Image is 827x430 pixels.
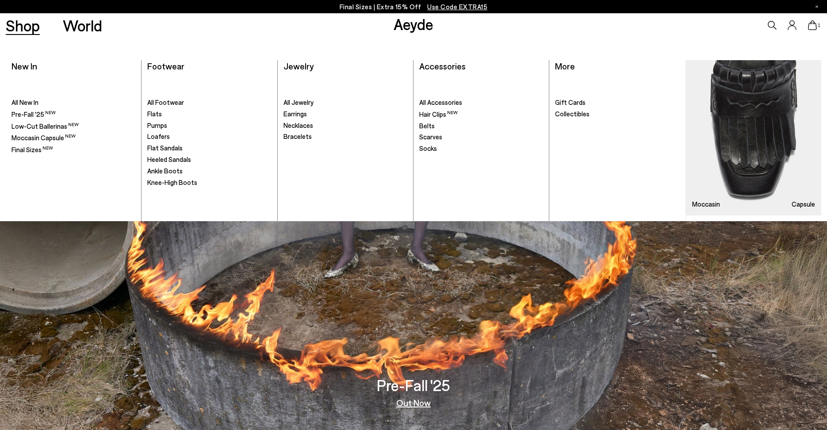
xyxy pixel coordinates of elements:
[147,132,272,141] a: Loafers
[147,167,272,176] a: Ankle Boots
[147,144,272,153] a: Flat Sandals
[147,121,167,129] span: Pumps
[283,132,408,141] a: Bracelets
[11,133,136,142] a: Moccasin Capsule
[419,110,458,118] span: Hair Clips
[394,15,433,33] a: Aeyde
[427,3,487,11] span: Navigate to /collections/ss25-final-sizes
[6,18,40,33] a: Shop
[11,134,76,142] span: Moccasin Capsule
[147,178,197,186] span: Knee-High Boots
[147,98,272,107] a: All Footwear
[377,377,450,393] h3: Pre-Fall '25
[147,178,272,187] a: Knee-High Boots
[283,61,314,71] a: Jewelry
[419,98,544,107] a: All Accessories
[283,132,312,140] span: Bracelets
[396,398,431,407] a: Out Now
[555,110,680,119] a: Collectibles
[147,121,272,130] a: Pumps
[419,144,437,152] span: Socks
[147,155,191,163] span: Heeled Sandals
[686,60,821,215] img: Mobile_e6eede4d-78b8-4bd1-ae2a-4197e375e133_900x.jpg
[11,146,53,154] span: Final Sizes
[419,98,462,106] span: All Accessories
[11,110,136,119] a: Pre-Fall '25
[555,110,590,118] span: Collectibles
[147,98,184,106] span: All Footwear
[692,201,720,207] h3: Moccasin
[283,110,408,119] a: Earrings
[686,60,821,215] a: Moccasin Capsule
[419,122,544,131] a: Belts
[555,98,680,107] a: Gift Cards
[419,133,544,142] a: Scarves
[792,201,815,207] h3: Capsule
[11,122,136,131] a: Low-Cut Ballerinas
[11,61,37,71] a: New In
[11,145,136,154] a: Final Sizes
[147,61,184,71] a: Footwear
[11,98,38,106] span: All New In
[147,110,272,119] a: Flats
[147,132,170,140] span: Loafers
[11,122,79,130] span: Low-Cut Ballerinas
[283,98,408,107] a: All Jewelry
[147,167,183,175] span: Ankle Boots
[147,144,183,152] span: Flat Sandals
[419,110,544,119] a: Hair Clips
[555,61,575,71] a: More
[147,110,162,118] span: Flats
[419,61,466,71] a: Accessories
[555,98,586,106] span: Gift Cards
[11,98,136,107] a: All New In
[283,98,314,106] span: All Jewelry
[808,20,817,30] a: 1
[283,121,313,129] span: Necklaces
[147,155,272,164] a: Heeled Sandals
[63,18,102,33] a: World
[340,1,488,12] p: Final Sizes | Extra 15% Off
[11,110,56,118] span: Pre-Fall '25
[283,110,307,118] span: Earrings
[419,144,544,153] a: Socks
[283,121,408,130] a: Necklaces
[817,23,821,28] span: 1
[419,133,442,141] span: Scarves
[419,122,435,130] span: Belts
